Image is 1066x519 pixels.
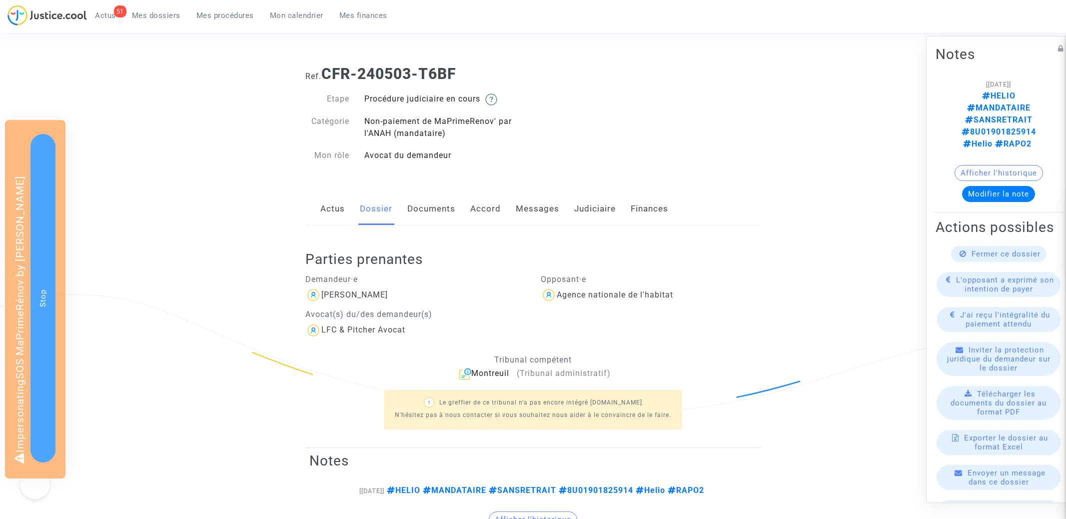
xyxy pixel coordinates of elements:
[631,192,668,225] a: Finances
[270,11,323,20] span: Mon calendrier
[305,322,321,338] img: icon-user.svg
[305,273,526,285] p: Demandeur·e
[556,485,633,495] span: 8U01901825914
[489,485,556,495] span: SANSRETRAIT
[936,45,1062,63] h2: Notes
[384,485,420,495] span: HELIO
[557,290,673,299] div: Agence nationale de l'habitat
[95,11,116,20] span: Actus
[960,310,1050,328] span: J'ai reçu l'intégralité du paiement attendu
[633,485,665,495] span: Helio
[359,487,384,494] span: [[DATE]]
[20,469,50,499] iframe: Help Scout Beacon - Open
[485,93,497,105] img: help.svg
[339,11,387,20] span: Mes finances
[395,396,671,421] p: Le greffier de ce tribunal n'a pas encore intégré [DOMAIN_NAME] N'hésitez pas à nous contacter si...
[305,353,761,366] p: Tribunal compétent
[321,290,388,299] div: [PERSON_NAME]
[936,218,1062,236] h2: Actions possibles
[517,368,611,378] span: (Tribunal administratif)
[972,249,1041,258] span: Fermer ce dossier
[407,192,455,225] a: Documents
[962,186,1035,202] button: Modifier la note
[968,468,1046,486] span: Envoyer un message dans ce dossier
[305,367,761,380] div: Montreuil
[956,275,1054,293] span: L'opposant a exprimé son intention de payer
[428,400,431,405] span: ?
[470,192,501,225] a: Accord
[298,149,357,161] div: Mon rôle
[5,120,65,478] div: Impersonating
[962,127,1036,136] span: 8U01901825914
[298,93,357,105] div: Etape
[516,192,559,225] a: Messages
[305,250,768,268] h2: Parties prenantes
[188,8,262,23] a: Mes procédures
[963,139,993,148] span: Helio
[982,91,1016,100] span: HELIO
[298,115,357,139] div: Catégorie
[357,149,533,161] div: Avocat du demandeur
[965,115,1033,124] span: SANSRETRAIT
[38,289,47,307] span: Stop
[993,139,1032,148] span: RAPO2
[196,11,254,20] span: Mes procédures
[459,368,471,380] img: icon-archive.svg
[964,433,1048,451] span: Exporter le dossier au format Excel
[262,8,331,23] a: Mon calendrier
[986,80,1011,88] span: [[DATE]]
[7,5,87,25] img: jc-logo.svg
[947,345,1051,372] span: Inviter la protection juridique du demandeur sur le dossier
[357,93,533,105] div: Procédure judiciaire en cours
[305,71,321,81] span: Ref.
[665,485,704,495] span: RAPO2
[321,65,456,82] b: CFR-240503-T6BF
[309,452,757,469] h2: Notes
[124,8,188,23] a: Mes dossiers
[132,11,180,20] span: Mes dossiers
[305,308,526,320] p: Avocat(s) du/des demandeur(s)
[967,103,1031,112] span: MANDATAIRE
[541,273,761,285] p: Opposant·e
[320,192,345,225] a: Actus
[357,115,533,139] div: Non-paiement de MaPrimeRenov' par l'ANAH (mandataire)
[321,325,405,334] div: LFC & Pitcher Avocat
[87,8,124,23] a: 51Actus
[114,5,126,17] div: 51
[331,8,395,23] a: Mes finances
[305,287,321,303] img: icon-user.svg
[360,192,392,225] a: Dossier
[420,485,486,495] span: MANDATAIRE
[574,192,616,225] a: Judiciaire
[30,134,55,462] button: Stop
[951,389,1047,416] span: Télécharger les documents du dossier au format PDF
[541,287,557,303] img: icon-user.svg
[955,165,1043,181] button: Afficher l'historique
